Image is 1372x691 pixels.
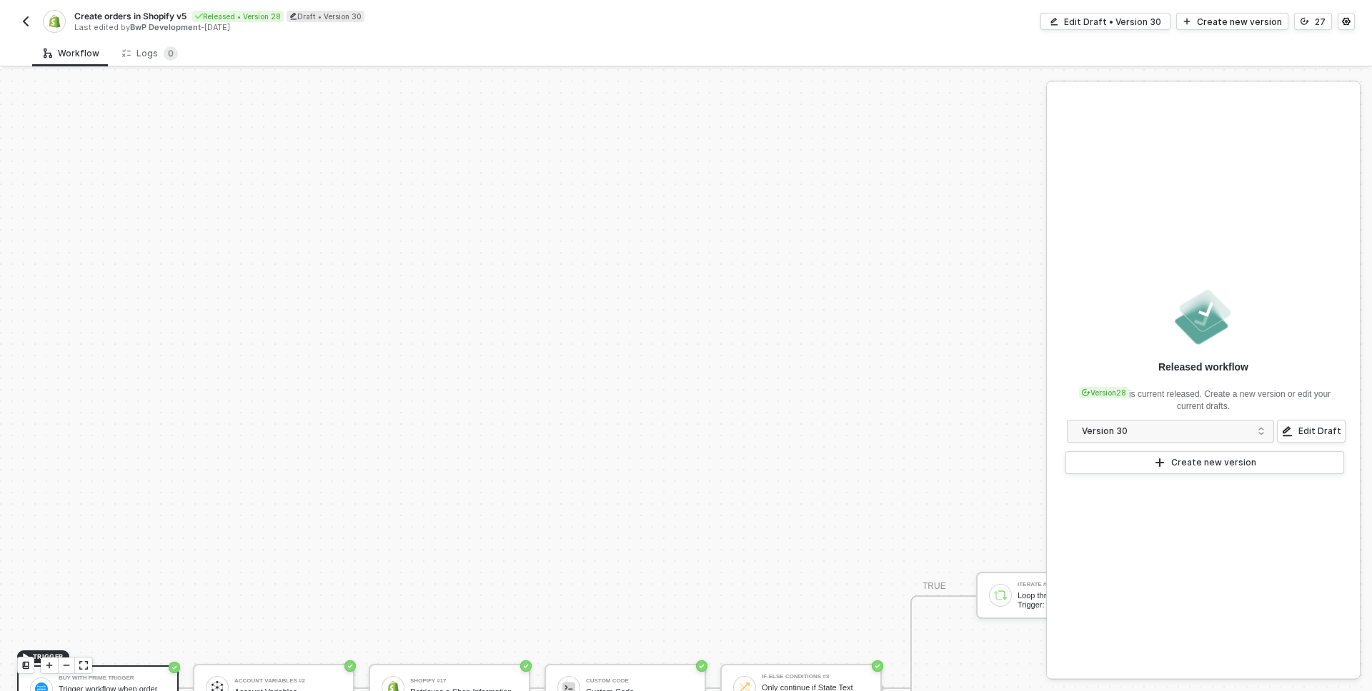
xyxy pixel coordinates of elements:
span: icon-edit [1050,17,1058,26]
span: icon-minus [62,661,71,670]
span: BwP Development [130,22,201,32]
span: Create orders in Shopify v5 [74,10,187,22]
div: Version 28 [1079,387,1129,398]
div: Draft • Version 30 [287,11,364,22]
span: icon-edit [1281,425,1293,437]
button: Edit Draft [1277,420,1346,443]
img: integration-icon [48,15,60,28]
span: icon-expand [79,661,88,670]
div: 27 [1315,16,1326,28]
div: Account Variables #2 [234,678,342,684]
img: icon [994,589,1007,602]
div: Released workflow [1158,360,1248,374]
span: icon-play [21,652,30,661]
button: Edit Draft • Version 30 [1040,13,1170,30]
button: 27 [1294,13,1332,30]
div: is current released. Create a new version or edit your current drafts. [1064,380,1343,413]
div: Last edited by - [DATE] [74,22,685,33]
div: Iterate #2 [1018,582,1125,587]
sup: 0 [164,46,178,61]
img: back [20,16,31,27]
div: Edit Draft [1298,425,1341,437]
span: icon-success-page [520,660,532,672]
div: Custom Code [586,678,693,684]
span: icon-success-page [344,660,356,672]
span: icon-versioning [1082,388,1090,397]
img: released.png [1172,286,1235,348]
button: back [17,13,34,30]
div: Workflow [44,48,99,59]
span: icon-versioning [1301,17,1309,26]
div: Loop through Buy With Prime Trigger: Line Items [1018,591,1125,609]
div: Logs [122,46,178,61]
span: icon-edit [289,12,297,20]
div: Create new version [1197,16,1282,28]
div: Released • Version 28 [192,11,284,22]
div: If-Else Conditions #3 [762,674,869,680]
span: icon-play [1154,457,1165,468]
div: Shopify #17 [410,678,517,684]
div: Edit Draft • Version 30 [1064,16,1161,28]
div: Create new version [1171,457,1256,468]
span: icon-settings [1342,17,1351,26]
span: TRIGGER [33,651,64,662]
button: Create new version [1176,13,1288,30]
span: icon-play [1183,17,1191,26]
span: icon-success-page [872,660,883,672]
div: TRUE [923,580,946,593]
span: icon-success-page [169,662,180,673]
div: Buy With Prime Trigger [59,675,166,681]
span: icon-play [45,661,54,670]
span: icon-success-page [696,660,707,672]
button: Create new version [1065,451,1344,474]
div: Version 30 [1082,423,1250,439]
